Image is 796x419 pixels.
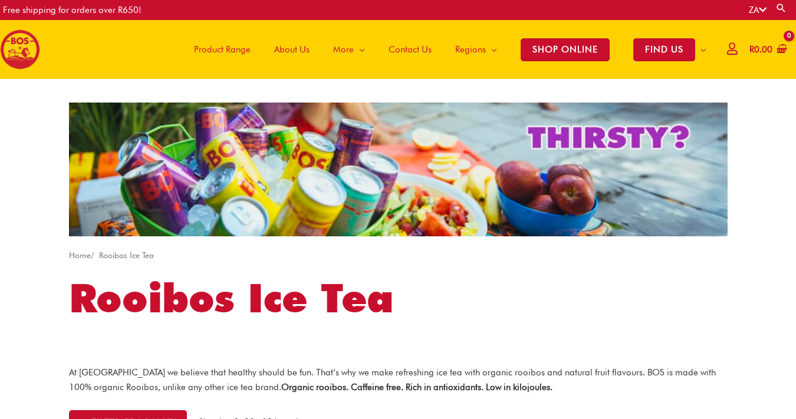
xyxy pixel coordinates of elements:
h1: Rooibos Ice Tea [69,270,728,326]
nav: Breadcrumb [69,248,728,263]
span: R [749,44,754,55]
img: screenshot [69,103,728,236]
a: More [321,20,377,79]
span: SHOP ONLINE [521,38,610,61]
p: At [GEOGRAPHIC_DATA] we believe that healthy should be fun. That’s why we make refreshing ice tea... [69,365,728,395]
a: Search button [775,2,787,14]
a: Contact Us [377,20,443,79]
span: Product Range [194,32,251,67]
a: View Shopping Cart, empty [747,37,787,63]
span: About Us [274,32,310,67]
a: Home [69,250,91,260]
nav: Site Navigation [173,20,718,79]
span: More [333,32,354,67]
a: ZA [749,5,767,15]
strong: Organic rooibos. Caffeine free. Rich in antioxidants. Low in kilojoules. [281,382,552,392]
a: Regions [443,20,509,79]
span: Contact Us [389,32,432,67]
a: About Us [262,20,321,79]
bdi: 0.00 [749,44,772,55]
a: SHOP ONLINE [509,20,621,79]
span: FIND US [633,38,695,61]
span: Regions [455,32,486,67]
a: Product Range [182,20,262,79]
